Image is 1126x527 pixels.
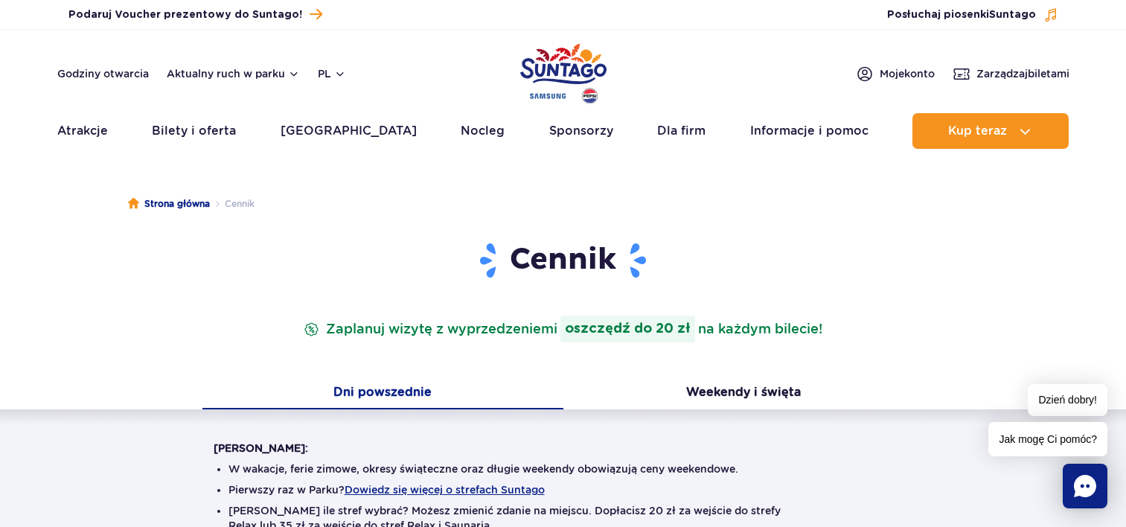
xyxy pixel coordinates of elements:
[887,7,1036,22] span: Posłuchaj piosenki
[953,65,1069,83] a: Zarządzajbiletami
[887,7,1058,22] button: Posłuchaj piosenkiSuntago
[988,422,1107,456] span: Jak mogę Ci pomóc?
[228,461,898,476] li: W wakacje, ferie zimowe, okresy świąteczne oraz długie weekendy obowiązują ceny weekendowe.
[57,66,149,81] a: Godziny otwarcia
[657,113,706,149] a: Dla firm
[281,113,417,149] a: [GEOGRAPHIC_DATA]
[214,442,308,454] strong: [PERSON_NAME]:
[57,113,108,149] a: Atrakcje
[301,316,825,342] p: Zaplanuj wizytę z wyprzedzeniem na każdym bilecie!
[1063,464,1107,508] div: Chat
[345,484,545,496] button: Dowiedz się więcej o strefach Suntago
[989,10,1036,20] span: Suntago
[750,113,869,149] a: Informacje i pomoc
[549,113,613,149] a: Sponsorzy
[318,66,346,81] button: pl
[128,197,210,211] a: Strona główna
[68,7,302,22] span: Podaruj Voucher prezentowy do Suntago!
[1028,384,1107,416] span: Dzień dobry!
[880,66,935,81] span: Moje konto
[210,197,255,211] li: Cennik
[948,124,1007,138] span: Kup teraz
[912,113,1069,149] button: Kup teraz
[68,4,322,25] a: Podaruj Voucher prezentowy do Suntago!
[560,316,695,342] strong: oszczędź do 20 zł
[167,68,300,80] button: Aktualny ruch w parku
[214,241,913,280] h1: Cennik
[202,378,563,409] button: Dni powszednie
[856,65,935,83] a: Mojekonto
[976,66,1069,81] span: Zarządzaj biletami
[152,113,236,149] a: Bilety i oferta
[461,113,505,149] a: Nocleg
[563,378,924,409] button: Weekendy i święta
[520,37,607,106] a: Park of Poland
[228,482,898,497] li: Pierwszy raz w Parku?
